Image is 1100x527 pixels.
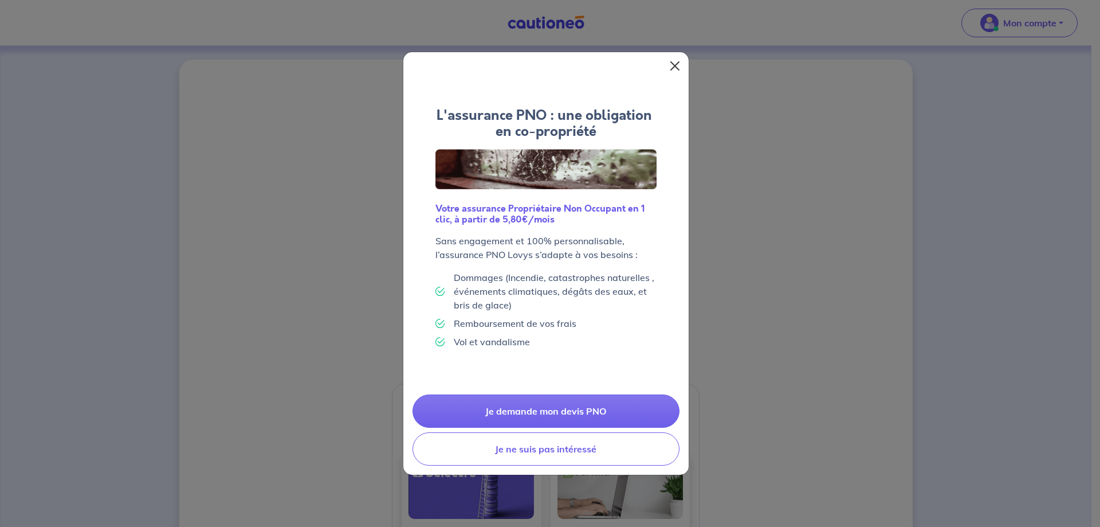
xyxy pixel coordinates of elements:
button: Close [666,57,684,75]
h6: Votre assurance Propriétaire Non Occupant en 1 clic, à partir de 5,80€/mois [435,203,657,225]
p: Remboursement de vos frais [454,317,576,330]
img: Logo Lovys [435,149,657,189]
a: Je demande mon devis PNO [412,395,679,428]
p: Sans engagement et 100% personnalisable, l’assurance PNO Lovys s’adapte à vos besoins : [435,234,657,261]
button: Je ne suis pas intéressé [412,432,679,466]
h4: L'assurance PNO : une obligation en co-propriété [435,107,657,140]
p: Dommages (Incendie, catastrophes naturelles , événements climatiques, dégâts des eaux, et bris de... [454,271,657,312]
p: Vol et vandalisme [454,335,530,349]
